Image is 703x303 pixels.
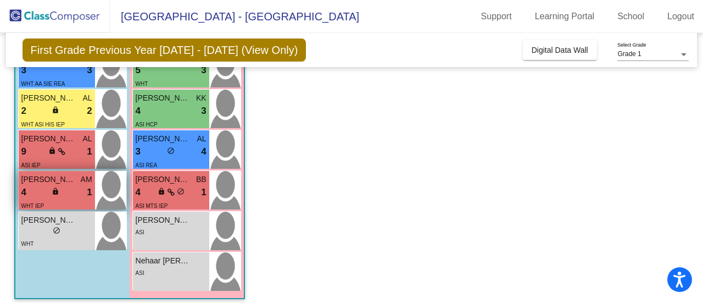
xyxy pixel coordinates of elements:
[81,174,92,185] span: AM
[52,188,59,195] span: lock
[526,8,604,25] a: Learning Portal
[21,203,44,209] span: WHT IEP
[201,185,206,200] span: 1
[201,145,206,159] span: 4
[158,188,165,195] span: lock
[136,203,168,209] span: ASI MTS IEP
[21,133,76,145] span: [PERSON_NAME]
[201,104,206,118] span: 3
[21,145,26,159] span: 9
[82,133,92,145] span: AL
[21,81,65,87] span: WHT AA SIE REA
[21,162,41,168] span: ASI IEP
[136,81,148,87] span: WHT
[196,174,207,185] span: BB
[136,229,144,235] span: ASI
[472,8,521,25] a: Support
[136,162,157,168] span: ASI REA
[609,8,653,25] a: School
[167,147,175,155] span: do_not_disturb_alt
[21,122,65,128] span: WHT ASI HIS IEP
[532,46,588,54] span: Digital Data Wall
[196,92,207,104] span: KK
[136,185,141,200] span: 4
[21,92,76,104] span: [PERSON_NAME]
[87,63,92,78] span: 3
[617,50,641,58] span: Grade 1
[21,241,34,247] span: WHT
[201,63,206,78] span: 3
[136,63,141,78] span: 5
[136,255,191,267] span: Nehaar [PERSON_NAME]
[136,214,191,226] span: [PERSON_NAME]
[136,145,141,159] span: 3
[23,38,306,62] span: First Grade Previous Year [DATE] - [DATE] (View Only)
[87,104,92,118] span: 2
[21,185,26,200] span: 4
[197,133,206,145] span: AL
[87,185,92,200] span: 1
[659,8,703,25] a: Logout
[523,40,597,60] button: Digital Data Wall
[53,227,60,234] span: do_not_disturb_alt
[82,92,92,104] span: AL
[136,122,158,128] span: ASI HCP
[21,104,26,118] span: 2
[52,106,59,114] span: lock
[136,270,144,276] span: ASI
[48,147,56,155] span: lock
[136,104,141,118] span: 4
[21,63,26,78] span: 3
[136,133,191,145] span: [PERSON_NAME]
[21,214,76,226] span: [PERSON_NAME]
[110,8,359,25] span: [GEOGRAPHIC_DATA] - [GEOGRAPHIC_DATA]
[21,174,76,185] span: [PERSON_NAME]
[87,145,92,159] span: 1
[136,92,191,104] span: [PERSON_NAME]
[177,188,185,195] span: do_not_disturb_alt
[136,174,191,185] span: [PERSON_NAME]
